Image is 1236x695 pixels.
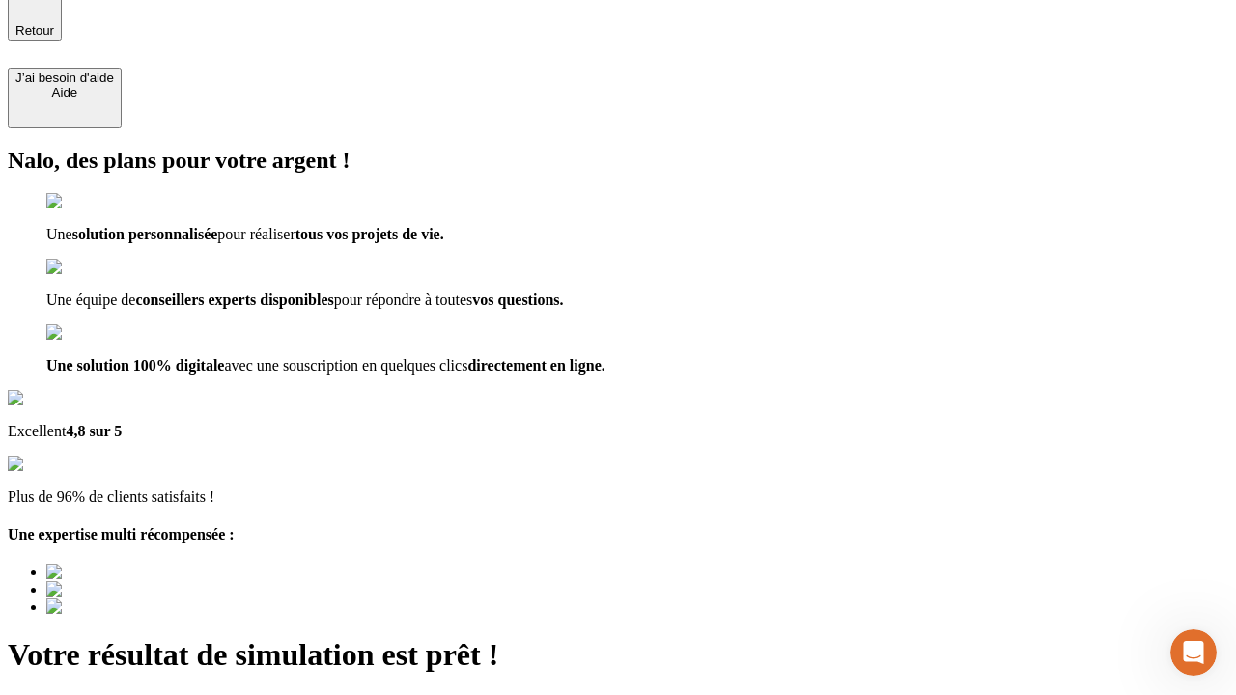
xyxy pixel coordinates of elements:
[46,564,225,581] img: Best savings advice award
[472,292,563,308] span: vos questions.
[8,526,1228,543] h4: Une expertise multi récompensée :
[15,23,54,38] span: Retour
[217,226,295,242] span: pour réaliser
[46,581,225,598] img: Best savings advice award
[46,259,129,276] img: checkmark
[224,357,467,374] span: avec une souscription en quelques clics
[72,226,218,242] span: solution personnalisée
[46,226,72,242] span: Une
[15,70,114,85] div: J’ai besoin d'aide
[46,324,129,342] img: checkmark
[8,488,1228,506] p: Plus de 96% de clients satisfaits !
[8,423,66,439] span: Excellent
[1170,629,1217,676] iframe: Intercom live chat
[295,226,444,242] span: tous vos projets de vie.
[8,456,103,473] img: reviews stars
[15,85,114,99] div: Aide
[334,292,473,308] span: pour répondre à toutes
[66,423,122,439] span: 4,8 sur 5
[46,357,224,374] span: Une solution 100% digitale
[46,193,129,210] img: checkmark
[467,357,604,374] span: directement en ligne.
[8,637,1228,673] h1: Votre résultat de simulation est prêt !
[46,598,225,616] img: Best savings advice award
[8,68,122,128] button: J’ai besoin d'aideAide
[8,148,1228,174] h2: Nalo, des plans pour votre argent !
[135,292,333,308] span: conseillers experts disponibles
[8,390,120,407] img: Google Review
[46,292,135,308] span: Une équipe de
